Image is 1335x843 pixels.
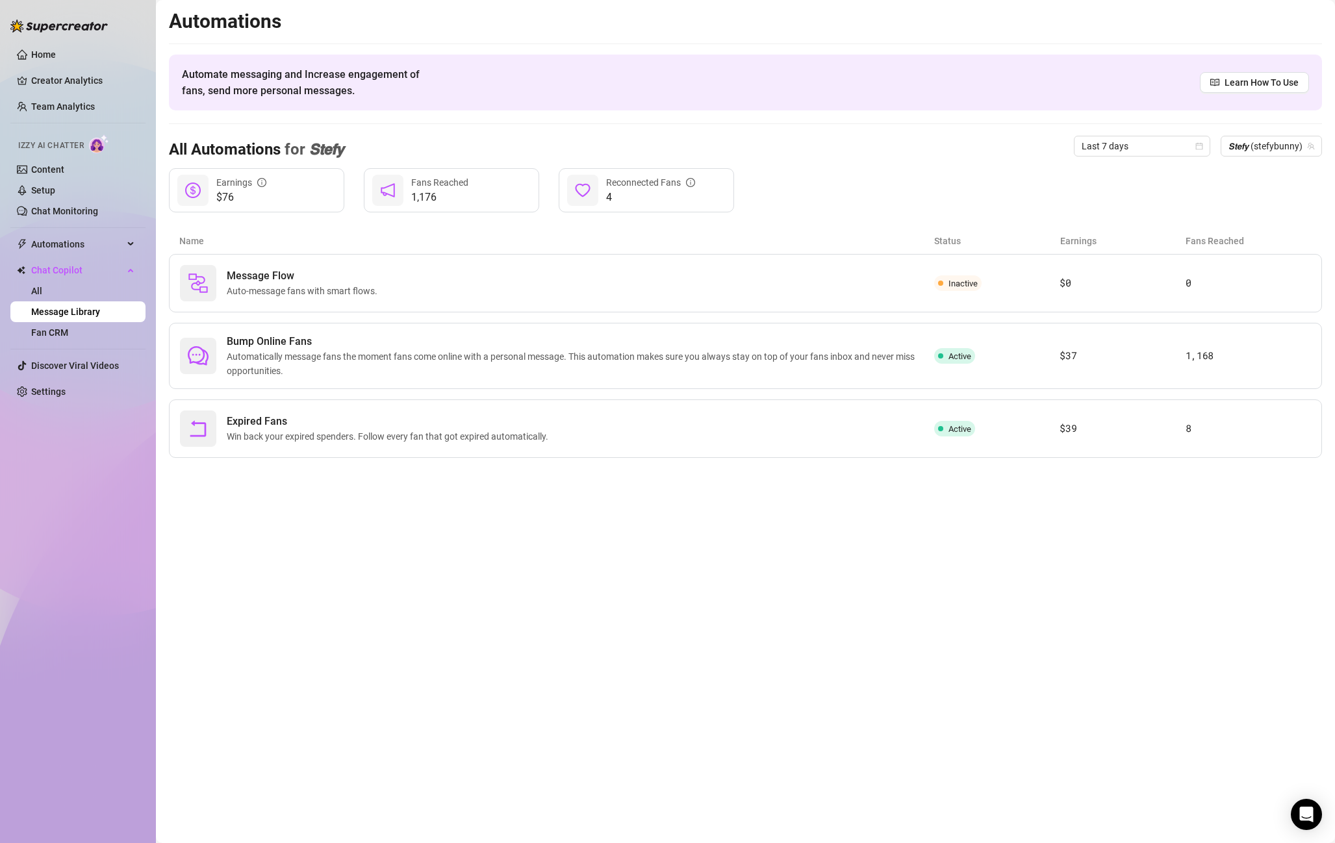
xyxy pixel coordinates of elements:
span: Automate messaging and Increase engagement of fans, send more personal messages. [182,66,432,99]
span: Auto-message fans with smart flows. [227,284,383,298]
span: Expired Fans [227,414,553,429]
article: Fans Reached [1186,234,1312,248]
article: 0 [1186,275,1311,291]
article: Name [179,234,934,248]
article: $0 [1060,275,1185,291]
span: Izzy AI Chatter [18,140,84,152]
img: svg%3e [188,273,209,294]
span: $76 [216,190,266,205]
article: $39 [1060,421,1185,436]
span: calendar [1195,142,1203,150]
a: Chat Monitoring [31,206,98,216]
div: Earnings [216,175,266,190]
a: Learn How To Use [1200,72,1309,93]
span: dollar [185,182,201,198]
span: 𝙎𝙩𝙚𝙛𝙮 (stefybunny) [1228,136,1314,156]
a: All [31,286,42,296]
span: comment [188,346,209,366]
a: Setup [31,185,55,195]
a: Home [31,49,56,60]
img: Chat Copilot [17,266,25,275]
a: Team Analytics [31,101,95,112]
a: Message Library [31,307,100,317]
a: Creator Analytics [31,70,135,91]
article: Status [934,234,1060,248]
img: AI Chatter [89,134,109,153]
span: info-circle [257,178,266,187]
article: Earnings [1060,234,1186,248]
span: 4 [606,190,695,205]
span: thunderbolt [17,239,27,249]
a: Settings [31,386,66,397]
span: Fans Reached [411,177,468,188]
span: for 𝙎𝙩𝙚𝙛𝙮 [281,140,344,158]
img: logo-BBDzfeDw.svg [10,19,108,32]
span: Win back your expired spenders. Follow every fan that got expired automatically. [227,429,553,444]
span: team [1307,142,1315,150]
span: read [1210,78,1219,87]
span: Learn How To Use [1225,75,1299,90]
div: Reconnected Fans [606,175,695,190]
span: heart [575,182,591,198]
span: Bump Online Fans [227,334,934,349]
span: notification [380,182,396,198]
span: Inactive [948,279,978,288]
a: Fan CRM [31,327,68,338]
span: rollback [188,418,209,439]
div: Open Intercom Messenger [1291,799,1322,830]
span: info-circle [686,178,695,187]
h3: All Automations [169,140,344,160]
article: 1,168 [1186,348,1311,364]
span: Automatically message fans the moment fans come online with a personal message. This automation m... [227,349,934,378]
span: Active [948,351,971,361]
span: 1,176 [411,190,468,205]
span: Message Flow [227,268,383,284]
span: Last 7 days [1082,136,1202,156]
h2: Automations [169,9,1322,34]
article: $37 [1060,348,1185,364]
article: 8 [1186,421,1311,436]
a: Content [31,164,64,175]
span: Active [948,424,971,434]
span: Automations [31,234,123,255]
span: Chat Copilot [31,260,123,281]
a: Discover Viral Videos [31,360,119,371]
